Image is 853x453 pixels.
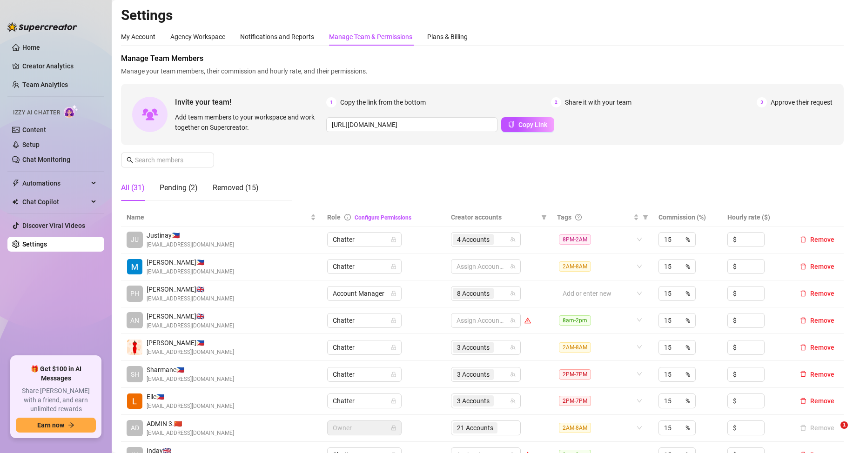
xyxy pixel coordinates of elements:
[559,342,591,353] span: 2AM-8AM
[240,32,314,42] div: Notifications and Reports
[453,369,494,380] span: 3 Accounts
[22,44,40,51] a: Home
[333,313,396,327] span: Chatter
[147,267,234,276] span: [EMAIL_ADDRESS][DOMAIN_NAME]
[147,257,234,267] span: [PERSON_NAME] 🇵🇭
[796,342,838,353] button: Remove
[800,263,806,270] span: delete
[796,234,838,245] button: Remove
[131,234,139,245] span: JU
[453,288,494,299] span: 8 Accounts
[127,157,133,163] span: search
[391,291,396,296] span: lock
[333,260,396,273] span: Chatter
[391,264,396,269] span: lock
[457,234,490,245] span: 4 Accounts
[559,396,591,406] span: 2PM-7PM
[800,398,806,404] span: delete
[355,214,411,221] a: Configure Permissions
[453,234,494,245] span: 4 Accounts
[800,290,806,297] span: delete
[121,7,844,24] h2: Settings
[810,344,834,351] span: Remove
[457,342,490,353] span: 3 Accounts
[121,66,844,76] span: Manage your team members, their commission and hourly rate, and their permissions.
[800,371,806,377] span: delete
[643,214,648,220] span: filter
[524,317,531,324] span: warning
[22,240,47,248] a: Settings
[147,348,234,357] span: [EMAIL_ADDRESS][DOMAIN_NAME]
[810,236,834,243] span: Remove
[22,59,97,73] a: Creator Analytics
[810,290,834,297] span: Remove
[510,398,516,404] span: team
[160,182,198,193] div: Pending (2)
[457,369,490,380] span: 3 Accounts
[333,394,396,408] span: Chatter
[127,212,309,222] span: Name
[575,214,582,220] span: question-circle
[796,261,838,272] button: Remove
[800,317,806,324] span: delete
[329,32,412,42] div: Manage Team & Permissions
[796,288,838,299] button: Remove
[800,236,806,243] span: delete
[13,108,60,117] span: Izzy AI Chatter
[757,97,767,107] span: 3
[333,286,396,300] span: Account Manager
[391,425,396,431] span: lock
[510,318,516,323] span: team
[147,429,234,438] span: [EMAIL_ADDRESS][DOMAIN_NAME]
[796,315,838,326] button: Remove
[391,345,396,350] span: lock
[170,32,225,42] div: Agency Workspace
[457,396,490,406] span: 3 Accounts
[510,291,516,296] span: team
[453,395,494,406] span: 3 Accounts
[810,317,834,324] span: Remove
[840,421,848,429] span: 1
[800,344,806,351] span: delete
[510,264,516,269] span: team
[135,155,201,165] input: Search members
[22,141,40,148] a: Setup
[68,422,74,428] span: arrow-right
[147,240,234,249] span: [EMAIL_ADDRESS][DOMAIN_NAME]
[64,105,78,118] img: AI Chatter
[641,210,650,224] span: filter
[127,259,142,274] img: Michel Babaran
[551,97,561,107] span: 2
[344,214,351,220] span: info-circle
[127,340,142,355] img: Micca De Jesus
[175,112,322,133] span: Add team members to your workspace and work together on Supercreator.
[327,213,341,221] span: Role
[510,372,516,377] span: team
[22,126,46,133] a: Content
[810,371,834,378] span: Remove
[121,182,145,193] div: All (31)
[147,365,234,375] span: Sharmane 🇵🇭
[559,261,591,272] span: 2AM-8AM
[121,208,322,226] th: Name
[16,365,96,383] span: 🎁 Get $100 in AI Messages
[565,97,631,107] span: Share it with your team
[796,395,838,406] button: Remove
[121,32,155,42] div: My Account
[12,180,20,187] span: thunderbolt
[391,372,396,377] span: lock
[22,176,88,191] span: Automations
[653,208,722,226] th: Commission (%)
[518,121,547,128] span: Copy Link
[147,338,234,348] span: [PERSON_NAME] 🇵🇭
[559,234,591,245] span: 8PM-2AM
[453,342,494,353] span: 3 Accounts
[559,369,591,380] span: 2PM-7PM
[821,421,844,444] iframe: Intercom live chat
[22,194,88,209] span: Chat Copilot
[810,263,834,270] span: Remove
[213,182,259,193] div: Removed (15)
[130,288,139,299] span: PH
[22,222,85,229] a: Discover Viral Videos
[333,233,396,246] span: Chatter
